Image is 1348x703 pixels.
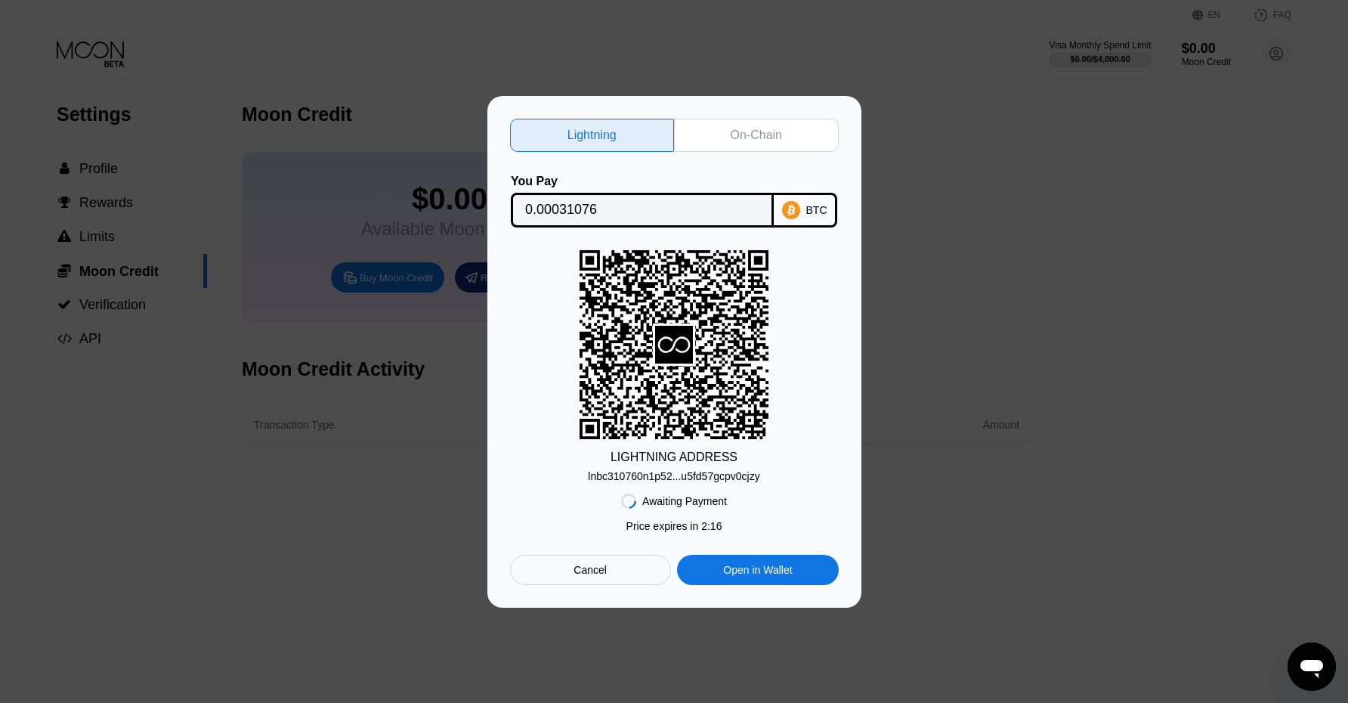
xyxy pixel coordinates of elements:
div: You Pay [511,175,774,188]
div: Open in Wallet [723,563,792,577]
iframe: Button to launch messaging window [1288,643,1336,691]
div: lnbc310760n1p52...u5fd57gcpv0cjzy [588,470,759,482]
div: Lightning [567,128,617,143]
div: Lightning [510,119,675,152]
div: LIGHTNING ADDRESS [611,451,737,464]
div: Cancel [510,555,671,585]
div: BTC [806,204,827,216]
div: On-Chain [731,128,782,143]
div: Awaiting Payment [642,495,727,507]
div: lnbc310760n1p52...u5fd57gcpv0cjzy [588,464,759,482]
div: Open in Wallet [677,555,838,585]
div: Cancel [574,563,607,577]
div: On-Chain [674,119,839,152]
div: You PayBTC [510,175,839,228]
span: 2 : 16 [701,520,722,532]
div: Price expires in [626,520,722,532]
